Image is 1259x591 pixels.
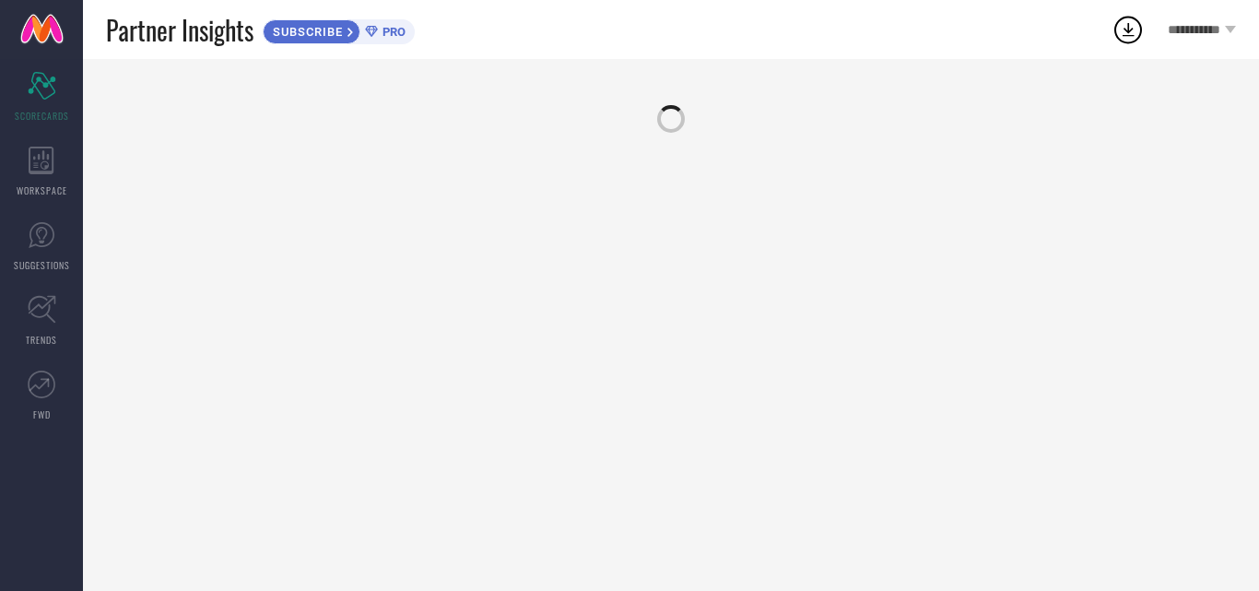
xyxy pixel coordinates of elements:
span: PRO [378,25,406,39]
span: SUBSCRIBE [264,25,347,39]
span: WORKSPACE [17,183,67,197]
div: Open download list [1112,13,1145,46]
a: SUBSCRIBEPRO [263,15,415,44]
span: FWD [33,408,51,421]
span: SUGGESTIONS [14,258,70,272]
span: TRENDS [26,333,57,347]
span: Partner Insights [106,11,253,49]
span: SCORECARDS [15,109,69,123]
